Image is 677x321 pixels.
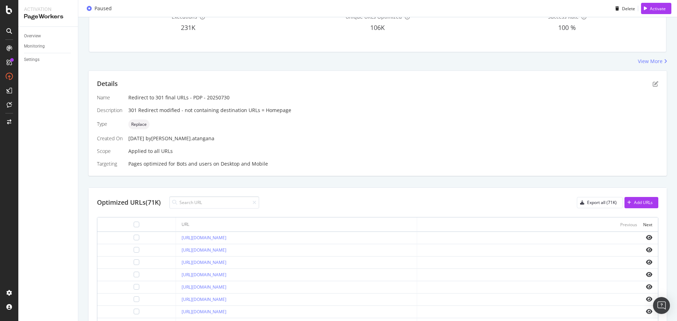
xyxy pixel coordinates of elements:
button: Delete [612,3,635,14]
div: Paused [94,5,112,12]
div: 301 Redirect modified - not containing destination URLs = Homepage [128,107,658,114]
a: [URL][DOMAIN_NAME] [182,259,226,265]
i: eye [646,259,652,265]
span: 231K [181,23,195,32]
div: Activation [24,6,72,13]
div: Description [97,107,123,114]
a: [URL][DOMAIN_NAME] [182,272,226,278]
div: Bots and users [177,160,212,167]
button: Activate [641,3,671,14]
div: Applied to all URLs [97,94,658,167]
i: eye [646,272,652,277]
div: Next [643,222,652,228]
span: Success Rate [548,13,579,20]
div: pen-to-square [653,81,658,87]
div: PageWorkers [24,13,72,21]
div: Open Intercom Messenger [653,297,670,314]
div: Add URLs [634,199,653,205]
button: Export all (71K) [577,197,623,208]
a: [URL][DOMAIN_NAME] [182,235,226,241]
a: Settings [24,56,73,63]
button: Next [643,220,652,229]
span: Unique URLs Optimized [346,13,402,20]
div: Export all (71K) [587,199,617,205]
div: Previous [620,222,637,228]
div: Optimized URLs (71K) [97,198,161,207]
input: Search URL [169,196,259,209]
div: Name [97,94,123,101]
a: [URL][DOMAIN_NAME] [182,247,226,253]
div: View More [638,58,663,65]
span: 106K [370,23,385,32]
i: eye [646,247,652,253]
div: Details [97,79,118,88]
div: Delete [622,5,635,11]
span: Executions [172,13,197,20]
span: Replace [131,122,147,126]
div: Settings [24,56,39,63]
a: [URL][DOMAIN_NAME] [182,309,226,315]
div: Type [97,121,123,128]
span: 100 % [558,23,576,32]
button: Previous [620,220,637,229]
div: Scope [97,148,123,155]
div: Targeting [97,160,123,167]
a: [URL][DOMAIN_NAME] [182,284,226,290]
a: View More [638,58,667,65]
div: Monitoring [24,43,45,50]
i: eye [646,296,652,302]
a: Monitoring [24,43,73,50]
div: Created On [97,135,123,142]
div: [DATE] [128,135,658,142]
div: neutral label [128,119,150,129]
div: Pages optimized for on [128,160,658,167]
i: eye [646,235,652,240]
div: URL [182,221,189,228]
div: Redirect to 301 final URLs - PDP - 20250730 [128,94,658,101]
div: by [PERSON_NAME].atangana [146,135,214,142]
div: Overview [24,32,41,40]
button: Add URLs [624,197,658,208]
i: eye [646,284,652,290]
i: eye [646,309,652,314]
a: Overview [24,32,73,40]
div: Activate [650,5,666,11]
div: Desktop and Mobile [221,160,268,167]
a: [URL][DOMAIN_NAME] [182,296,226,302]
